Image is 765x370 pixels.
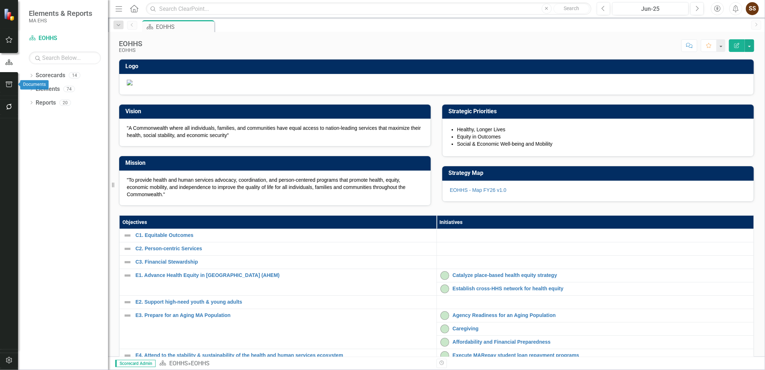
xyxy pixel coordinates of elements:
[457,127,505,132] span: Healthy, Longer Lives
[36,71,65,80] a: Scorecards
[123,231,132,240] img: Not Defined
[29,34,101,43] a: EOHHS
[457,141,552,147] span: Social & Economic Well-being and Mobility
[135,273,433,278] a: E1. Advance Health Equity in [GEOGRAPHIC_DATA] (AHEM)
[123,258,132,267] img: Not Defined
[135,353,433,358] a: E4. Attend to the stability & sustainability of the health and human services ecosystem
[120,229,437,242] td: Double-Click to Edit Right Click for Context Menu
[437,349,754,362] td: Double-Click to Edit Right Click for Context Menu
[615,5,686,13] div: Jun-25
[440,338,449,347] img: On-track
[440,351,449,360] img: On-track
[440,311,449,320] img: On-track
[123,298,132,307] img: Not Defined
[127,80,746,85] img: Document.png
[120,269,437,295] td: Double-Click to Edit Right Click for Context Menu
[564,5,579,11] span: Search
[123,311,132,320] img: Not Defined
[119,48,142,53] div: EOHHS
[169,360,188,367] a: EOHHS
[453,313,750,318] a: Agency Readiness for an Aging Population
[29,52,101,64] input: Search Below...
[127,125,421,138] span: "A Commonwealth where all individuals, families, and communities have equal access to nation-lead...
[29,9,92,18] span: Elements & Reports
[135,233,433,238] a: C1. Equitable Outcomes
[59,100,71,106] div: 20
[554,4,590,14] button: Search
[453,353,750,358] a: Execute MARepay student loan repayment programs
[135,313,433,318] a: E3. Prepare for an Aging MA Population
[156,22,212,31] div: EOHHS
[125,160,427,166] h3: Mission
[191,360,210,367] div: EOHHS
[36,99,56,107] a: Reports
[120,295,437,309] td: Double-Click to Edit Right Click for Context Menu
[437,309,754,322] td: Double-Click to Edit Right Click for Context Menu
[440,285,449,293] img: On-track
[119,40,142,48] div: EOHHS
[127,177,406,197] span: "To provide health and human services advocacy, coordination, and person-centered programs that p...
[457,134,501,140] span: Equity in Outcomes
[120,242,437,255] td: Double-Click to Edit Right Click for Context Menu
[125,108,427,115] h3: Vision
[159,360,431,368] div: »
[4,8,16,21] img: ClearPoint Strategy
[120,255,437,269] td: Double-Click to Edit Right Click for Context Menu
[125,63,750,70] h3: Logo
[63,86,75,92] div: 74
[453,339,750,345] a: Affordability and Financial Preparedness
[453,326,750,331] a: Caregiving
[69,72,80,79] div: 14
[115,360,156,367] span: Scorecard Admin
[135,246,433,251] a: C2. Person-centric Services
[29,18,92,23] small: MA EHS
[135,299,433,305] a: E2. Support high-need youth & young adults
[612,2,689,15] button: Jun-25
[440,325,449,333] img: On-track
[20,80,49,89] div: Documents
[123,351,132,360] img: Not Defined
[146,3,591,15] input: Search ClearPoint...
[440,271,449,280] img: On-track
[453,286,750,291] a: Establish cross-HHS network for health equity
[746,2,759,15] button: SS
[123,245,132,253] img: Not Defined
[437,335,754,349] td: Double-Click to Edit Right Click for Context Menu
[450,187,506,193] a: EOHHS - Map FY26 v1.0
[448,108,750,115] h3: Strategic Priorities
[453,273,750,278] a: Catalyze place-based health equity strategy
[437,282,754,295] td: Double-Click to Edit Right Click for Context Menu
[437,322,754,335] td: Double-Click to Edit Right Click for Context Menu
[437,269,754,282] td: Double-Click to Edit Right Click for Context Menu
[123,271,132,280] img: Not Defined
[120,309,437,349] td: Double-Click to Edit Right Click for Context Menu
[448,170,750,176] h3: Strategy Map
[135,259,433,265] a: C3. Financial Stewardship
